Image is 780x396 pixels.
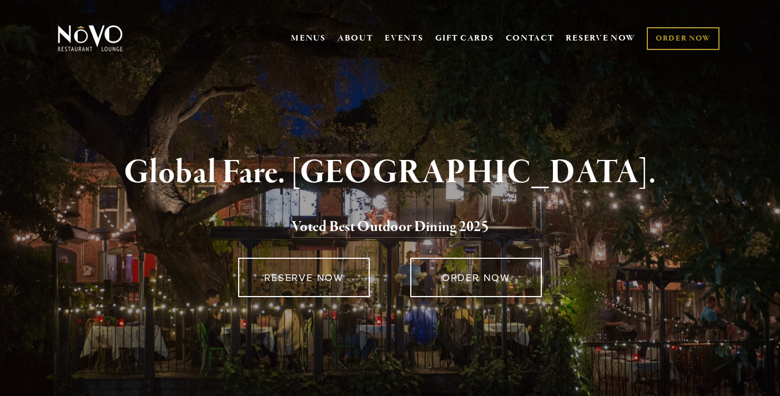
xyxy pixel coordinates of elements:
[76,215,704,239] h2: 5
[410,258,542,297] a: ORDER NOW
[566,28,636,49] a: RESERVE NOW
[435,28,494,49] a: GIFT CARDS
[506,28,555,49] a: CONTACT
[291,217,481,238] a: Voted Best Outdoor Dining 202
[124,152,656,194] strong: Global Fare. [GEOGRAPHIC_DATA].
[291,33,326,44] a: MENUS
[385,33,423,44] a: EVENTS
[647,27,719,50] a: ORDER NOW
[338,33,374,44] a: ABOUT
[238,258,370,297] a: RESERVE NOW
[56,24,125,52] img: Novo Restaurant &amp; Lounge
